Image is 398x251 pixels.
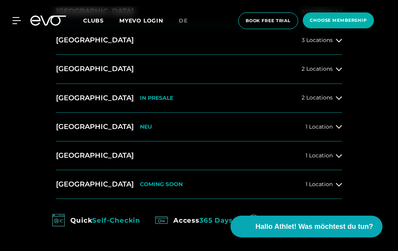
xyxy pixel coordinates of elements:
[56,64,134,74] h2: [GEOGRAPHIC_DATA]
[140,95,173,101] p: IN PRESALE
[56,180,134,189] h2: [GEOGRAPHIC_DATA]
[302,37,333,43] span: 3 Locations
[56,55,342,84] button: [GEOGRAPHIC_DATA]2 Locations
[119,17,163,24] a: MYEVO LOGIN
[245,211,262,229] img: evofitness
[305,153,333,159] span: 1 Location
[199,216,232,224] em: 365 Days
[50,211,67,229] img: evofitness
[56,93,134,103] h2: [GEOGRAPHIC_DATA]
[153,211,170,229] img: evofitness
[92,216,140,224] em: Self-Checkin
[56,151,134,160] h2: [GEOGRAPHIC_DATA]
[70,214,140,227] div: Quick
[83,17,104,24] span: Clubs
[140,124,152,130] p: NEU
[305,181,333,187] span: 1 Location
[265,214,348,227] div: Open from
[179,17,188,24] span: de
[236,12,300,29] a: book free trial
[300,12,376,29] a: choose membership
[230,216,382,237] button: Hallo Athlet! Was möchtest du tun?
[140,181,183,188] p: COMING SOON
[310,17,367,24] span: choose membership
[255,221,373,232] span: Hallo Athlet! Was möchtest du tun?
[56,113,342,141] button: [GEOGRAPHIC_DATA]NEU1 Location
[302,66,333,72] span: 2 Locations
[246,17,291,24] span: book free trial
[305,124,333,130] span: 1 Location
[179,16,197,25] a: de
[56,170,342,199] button: [GEOGRAPHIC_DATA]COMING SOON1 Location
[302,95,333,101] span: 2 Locations
[173,214,232,227] div: Access
[83,17,119,24] a: Clubs
[56,122,134,132] h2: [GEOGRAPHIC_DATA]
[56,84,342,113] button: [GEOGRAPHIC_DATA]IN PRESALE2 Locations
[56,141,342,170] button: [GEOGRAPHIC_DATA]1 Location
